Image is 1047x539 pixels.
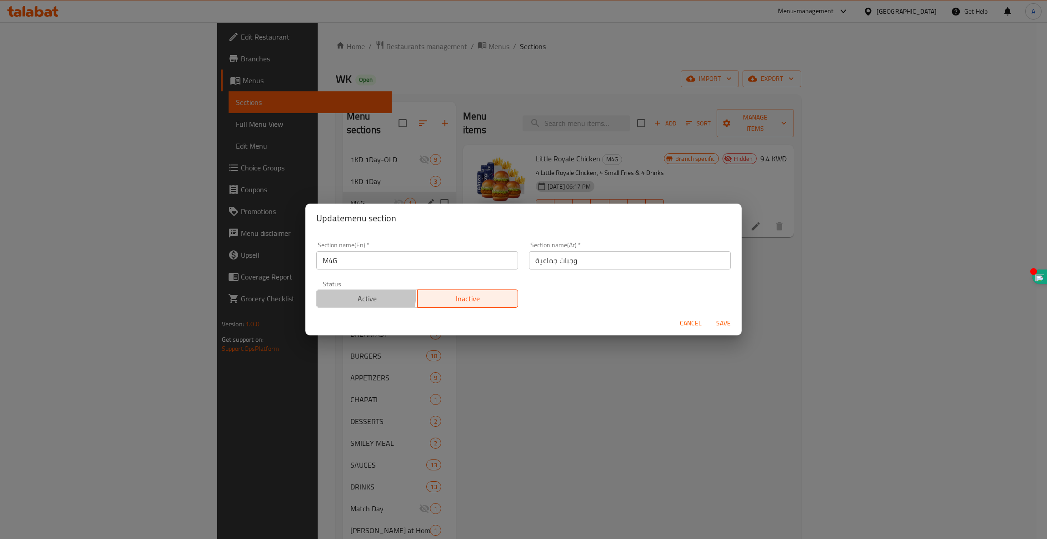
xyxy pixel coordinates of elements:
[320,292,414,305] span: Active
[713,318,734,329] span: Save
[316,251,518,269] input: Please enter section name(en)
[316,211,731,225] h2: Update menu section
[417,289,519,308] button: Inactive
[529,251,731,269] input: Please enter section name(ar)
[676,315,705,332] button: Cancel
[709,315,738,332] button: Save
[421,292,515,305] span: Inactive
[680,318,702,329] span: Cancel
[316,289,418,308] button: Active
